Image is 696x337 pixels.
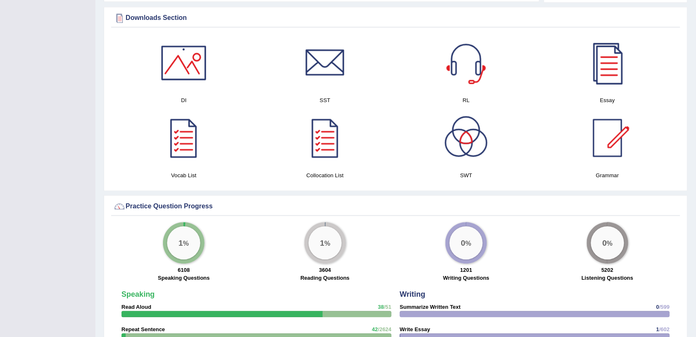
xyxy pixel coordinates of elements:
h4: DI [117,96,251,105]
h4: RL [400,96,533,105]
big: 1 [320,239,324,248]
span: 38 [378,304,384,310]
span: /2624 [378,327,392,333]
strong: Write Essay [400,327,430,333]
label: Speaking Questions [158,274,210,282]
strong: Writing [400,291,426,299]
h4: SST [259,96,392,105]
strong: Read Aloud [122,304,151,310]
strong: Summarize Written Text [400,304,461,310]
strong: 1201 [460,267,472,274]
div: % [309,227,342,260]
h4: Vocab List [117,171,251,180]
label: Reading Questions [301,274,350,282]
strong: Speaking [122,291,155,299]
span: 42 [372,327,378,333]
strong: 6108 [178,267,190,274]
div: % [591,227,624,260]
span: /602 [659,327,670,333]
div: % [167,227,200,260]
strong: Repeat Sentence [122,327,165,333]
div: % [450,227,483,260]
div: Downloads Section [113,12,678,24]
big: 0 [461,239,466,248]
label: Writing Questions [443,274,489,282]
span: /599 [659,304,670,310]
strong: 5202 [601,267,613,274]
big: 0 [602,239,607,248]
h4: Essay [541,96,674,105]
big: 1 [179,239,183,248]
span: /51 [384,304,392,310]
h4: SWT [400,171,533,180]
label: Listening Questions [582,274,633,282]
span: 1 [656,327,659,333]
h4: Grammar [541,171,674,180]
h4: Collocation List [259,171,392,180]
div: Practice Question Progress [113,200,678,213]
span: 0 [656,304,659,310]
strong: 3604 [319,267,331,274]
